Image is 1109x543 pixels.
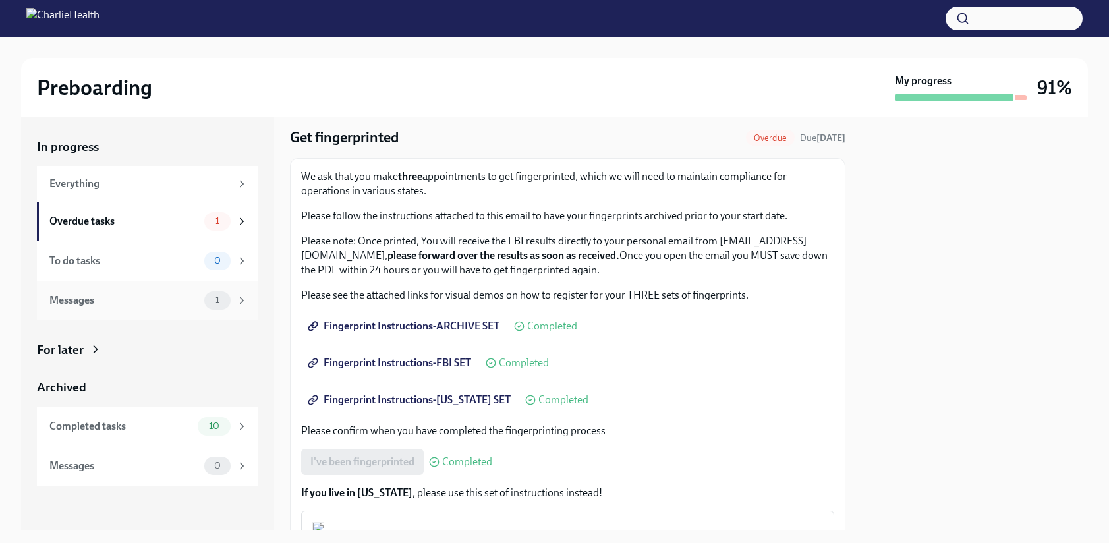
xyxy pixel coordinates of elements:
div: For later [37,341,84,358]
p: We ask that you make appointments to get fingerprinted, which we will need to maintain compliance... [301,169,834,198]
a: Everything [37,166,258,202]
strong: please forward over the results as soon as received. [387,249,619,262]
span: 1 [208,295,227,305]
img: CharlieHealth [26,8,100,29]
h3: 91% [1037,76,1072,100]
a: Completed tasks10 [37,407,258,446]
span: Completed [499,358,549,368]
p: , please use this set of instructions instead! [301,486,834,500]
a: Fingerprint Instructions-[US_STATE] SET [301,387,520,413]
a: For later [37,341,258,358]
span: August 18th, 2025 08:00 [800,132,845,144]
span: 1 [208,216,227,226]
strong: My progress [895,74,952,88]
div: Everything [49,177,231,191]
p: Please confirm when you have completed the fingerprinting process [301,424,834,438]
span: 0 [206,256,229,266]
h2: Preboarding [37,74,152,101]
p: Please note: Once printed, You will receive the FBI results directly to your personal email from ... [301,234,834,277]
div: Completed tasks [49,419,192,434]
strong: If you live in [US_STATE] [301,486,412,499]
p: Please see the attached links for visual demos on how to register for your THREE sets of fingerpr... [301,288,834,302]
span: 10 [201,421,227,431]
div: To do tasks [49,254,199,268]
div: Messages [49,293,199,308]
span: Due [800,132,845,144]
div: Overdue tasks [49,214,199,229]
a: In progress [37,138,258,156]
span: Completed [538,395,588,405]
a: To do tasks0 [37,241,258,281]
a: Archived [37,379,258,396]
a: Messages0 [37,446,258,486]
span: Fingerprint Instructions-[US_STATE] SET [310,393,511,407]
span: Fingerprint Instructions-ARCHIVE SET [310,320,499,333]
strong: [DATE] [816,132,845,144]
p: Please follow the instructions attached to this email to have your fingerprints archived prior to... [301,209,834,223]
a: Fingerprint Instructions-FBI SET [301,350,480,376]
span: Overdue [746,133,795,143]
span: Completed [442,457,492,467]
a: Fingerprint Instructions-ARCHIVE SET [301,313,509,339]
div: Messages [49,459,199,473]
span: Fingerprint Instructions-FBI SET [310,357,471,370]
h4: Get fingerprinted [290,128,399,148]
strong: three [398,170,422,183]
a: Messages1 [37,281,258,320]
span: Completed [527,321,577,331]
a: Overdue tasks1 [37,202,258,241]
span: 0 [206,461,229,471]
